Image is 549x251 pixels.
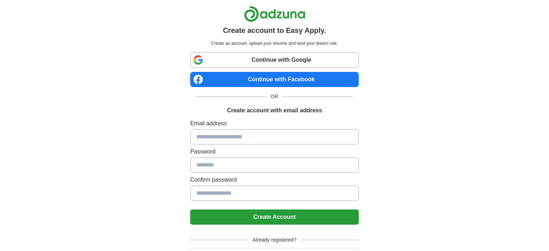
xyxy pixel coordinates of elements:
a: Continue with Facebook [190,72,359,87]
p: Create an account, upload your resume and land your dream role. [192,40,357,47]
h1: Create account to Easy Apply. [223,25,326,36]
label: Password [190,147,359,156]
a: Continue with Google [190,52,359,68]
span: OR [266,93,283,100]
label: Confirm password [190,176,359,184]
span: Already registered? [248,236,301,244]
button: Create Account [190,209,359,225]
h1: Create account with email address [227,106,322,115]
label: Email address [190,119,359,128]
img: Adzuna logo [244,6,305,22]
